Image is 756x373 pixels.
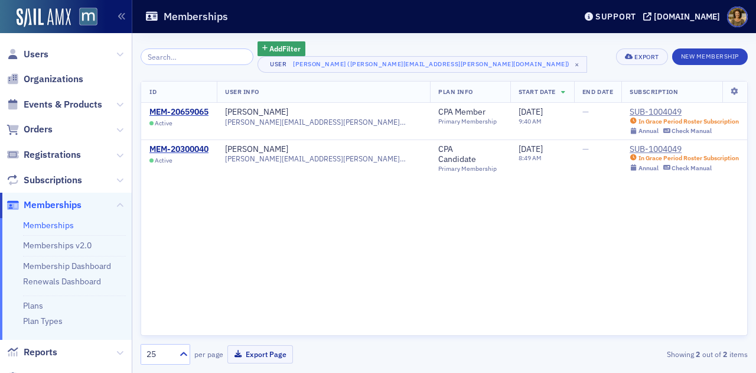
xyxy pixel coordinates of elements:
[630,87,678,96] span: Subscription
[227,345,293,364] button: Export Page
[6,48,48,61] a: Users
[155,119,172,127] span: Active
[23,300,43,311] a: Plans
[582,144,589,154] span: —
[146,348,172,361] div: 25
[6,346,57,359] a: Reports
[24,123,53,136] span: Orders
[672,48,748,65] button: New Membership
[23,220,74,231] a: Memberships
[630,144,739,155] a: SUB-1004049
[519,154,542,162] time: 8:49 AM
[225,87,259,96] span: User Info
[24,98,102,111] span: Events & Products
[149,87,157,96] span: ID
[149,144,208,155] a: MEM-20300040
[6,148,81,161] a: Registrations
[225,144,288,155] a: [PERSON_NAME]
[727,7,748,27] span: Profile
[23,316,63,326] a: Plan Types
[638,127,659,135] div: Annual
[672,127,712,135] div: Check Manual
[6,199,82,212] a: Memberships
[71,8,97,28] a: View Homepage
[225,107,288,118] a: [PERSON_NAME]
[672,50,748,61] a: New Membership
[24,346,57,359] span: Reports
[293,60,570,68] div: [PERSON_NAME] ([PERSON_NAME][EMAIL_ADDRESS][PERSON_NAME][DOMAIN_NAME])
[638,164,659,172] div: Annual
[6,174,82,187] a: Subscriptions
[194,349,223,359] label: per page
[164,9,228,24] h1: Memberships
[269,43,301,54] span: Add Filter
[519,144,543,154] span: [DATE]
[23,276,101,287] a: Renewals Dashboard
[24,73,83,86] span: Organizations
[643,12,724,21] button: [DOMAIN_NAME]
[6,73,83,86] a: Organizations
[438,118,497,125] div: Primary Membership
[225,118,422,127] span: [PERSON_NAME][EMAIL_ADDRESS][PERSON_NAME][DOMAIN_NAME]
[438,107,496,118] a: CPA Member
[6,98,102,111] a: Events & Products
[721,349,729,359] strong: 2
[438,144,501,165] a: CPA Candidate
[595,11,636,22] div: Support
[79,8,97,26] img: SailAMX
[155,157,172,164] span: Active
[553,349,748,359] div: Showing out of items
[519,87,556,96] span: Start Date
[616,48,667,65] button: Export
[634,54,659,60] div: Export
[654,11,720,22] div: [DOMAIN_NAME]
[24,174,82,187] span: Subscriptions
[24,48,48,61] span: Users
[438,165,501,173] div: Primary Membership
[572,59,582,70] span: ×
[582,106,589,117] span: —
[225,154,422,163] span: [PERSON_NAME][EMAIL_ADDRESS][PERSON_NAME][DOMAIN_NAME]
[141,48,253,65] input: Search…
[630,107,739,118] a: SUB-1004049
[582,87,613,96] span: End Date
[258,41,306,56] button: AddFilter
[638,118,739,125] div: In Grace Period Roster Subscription
[17,8,71,27] img: SailAMX
[23,261,111,271] a: Membership Dashboard
[519,117,542,125] time: 9:40 AM
[258,56,587,73] button: User[PERSON_NAME] ([PERSON_NAME][EMAIL_ADDRESS][PERSON_NAME][DOMAIN_NAME])×
[438,87,473,96] span: Plan Info
[672,164,712,172] div: Check Manual
[23,240,92,251] a: Memberships v2.0
[24,148,81,161] span: Registrations
[24,199,82,212] span: Memberships
[638,154,739,162] div: In Grace Period Roster Subscription
[266,60,291,68] div: User
[149,107,208,118] a: MEM-20659065
[694,349,702,359] strong: 2
[6,123,53,136] a: Orders
[519,106,543,117] span: [DATE]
